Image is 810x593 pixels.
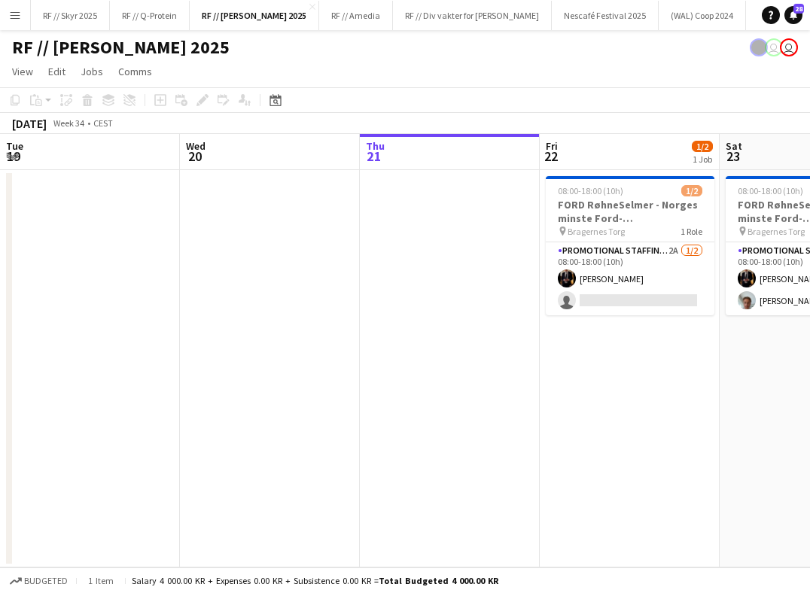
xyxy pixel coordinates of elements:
span: Total Budgeted 4 000.00 KR [379,575,498,586]
h3: FORD RøhneSelmer - Norges minste Ford-forhandlerkontor [546,198,714,225]
app-card-role: Promotional Staffing (Brand Ambassadors)2A1/208:00-18:00 (10h)[PERSON_NAME] [546,242,714,315]
span: Edit [48,65,65,78]
div: Salary 4 000.00 KR + Expenses 0.00 KR + Subsistence 0.00 KR = [132,575,498,586]
a: Edit [42,62,72,81]
a: Comms [112,62,158,81]
div: CEST [93,117,113,129]
span: Budgeted [24,576,68,586]
span: Bragernes Torg [748,226,805,237]
span: Thu [366,139,385,153]
div: 1 Job [693,154,712,165]
span: Fri [546,139,558,153]
span: 08:00-18:00 (10h) [738,185,803,196]
button: Nescafé Festival 2025 [552,1,659,30]
span: 1 item [83,575,119,586]
app-user-avatar: Fredrikke Moland Flesner [780,38,798,56]
span: Sat [726,139,742,153]
button: RF // Amedia [319,1,393,30]
span: Bragernes Torg [568,226,625,237]
h1: RF // [PERSON_NAME] 2025 [12,36,230,59]
button: RF // Q-Protein [110,1,190,30]
span: 1/2 [681,185,702,196]
button: (WAL) Coop 2024 [659,1,746,30]
button: RF // [PERSON_NAME] 2025 [190,1,319,30]
button: Budgeted [8,573,70,589]
span: Comms [118,65,152,78]
span: View [12,65,33,78]
a: 28 [784,6,802,24]
app-user-avatar: Fredrikke Moland Flesner [765,38,783,56]
span: Tue [6,139,23,153]
a: Jobs [75,62,109,81]
app-user-avatar: Hin Shing Cheung [750,38,768,56]
span: 23 [723,147,742,165]
button: RF // Div vakter for [PERSON_NAME] [393,1,552,30]
span: 1/2 [692,141,713,152]
div: [DATE] [12,116,47,131]
span: 20 [184,147,206,165]
span: 28 [793,4,804,14]
span: 08:00-18:00 (10h) [558,185,623,196]
span: 22 [544,147,558,165]
span: Jobs [81,65,103,78]
span: Week 34 [50,117,87,129]
span: Wed [186,139,206,153]
app-job-card: 08:00-18:00 (10h)1/2FORD RøhneSelmer - Norges minste Ford-forhandlerkontor Bragernes Torg1 RolePr... [546,176,714,315]
a: View [6,62,39,81]
span: 21 [364,147,385,165]
span: 1 Role [681,226,702,237]
button: RF // Skyr 2025 [31,1,110,30]
span: 19 [4,147,23,165]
